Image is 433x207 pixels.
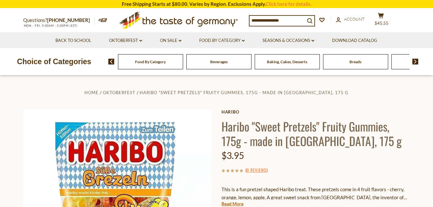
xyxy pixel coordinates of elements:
a: Beverages [210,59,228,64]
a: 0 Reviews [247,167,266,174]
span: ( ) [245,167,268,173]
a: Seasons & Occasions [262,37,314,44]
a: Food By Category [199,37,245,44]
a: Food By Category [135,59,166,64]
a: [PHONE_NUMBER] [47,17,90,23]
a: Haribo [221,109,410,114]
a: Back to School [55,37,91,44]
a: Download Catalog [332,37,377,44]
a: Haribo "Sweet Pretzels" Fruity Gummies, 175g - made in [GEOGRAPHIC_DATA], 175 g [140,90,349,95]
img: next arrow [412,59,418,64]
a: Account [336,16,365,23]
a: Home [84,90,99,95]
button: $45.55 [371,13,391,29]
span: $3.95 [221,150,244,161]
a: Baking, Cakes, Desserts [267,59,307,64]
span: $45.55 [375,21,389,26]
a: Breads [349,59,361,64]
p: This is a fun pretzel shaped Haribo treat. These pretzels come in 4 fruit flavors - cherry, orang... [221,185,410,202]
img: previous arrow [108,59,114,64]
a: Oktoberfest [103,90,135,95]
a: Oktoberfest [109,37,142,44]
a: On Sale [160,37,182,44]
h1: Haribo "Sweet Pretzels" Fruity Gummies, 175g - made in [GEOGRAPHIC_DATA], 175 g [221,119,410,148]
p: Questions? [23,16,95,25]
span: Account [344,16,365,22]
a: Click here for details. [266,1,311,7]
span: MON - FRI, 9:00AM - 5:00PM (EST) [23,24,78,27]
a: Read More [221,201,243,207]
